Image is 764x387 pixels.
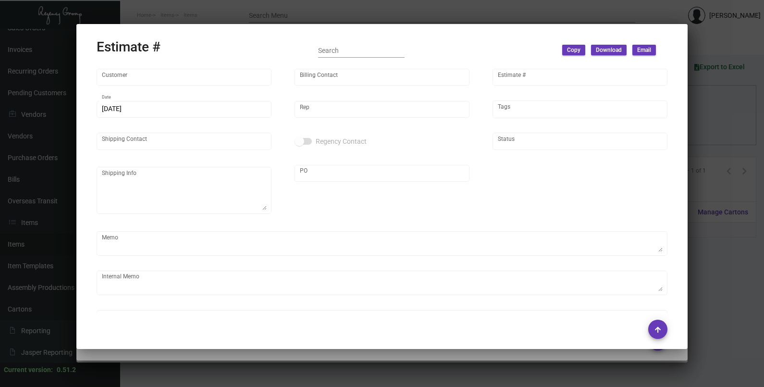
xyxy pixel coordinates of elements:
[567,46,580,54] span: Copy
[316,136,367,147] span: Regency Contact
[632,45,656,55] button: Email
[637,46,651,54] span: Email
[97,39,160,55] h2: Estimate #
[4,365,53,375] div: Current version:
[596,46,622,54] span: Download
[562,45,585,55] button: Copy
[57,365,76,375] div: 0.51.2
[591,45,627,55] button: Download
